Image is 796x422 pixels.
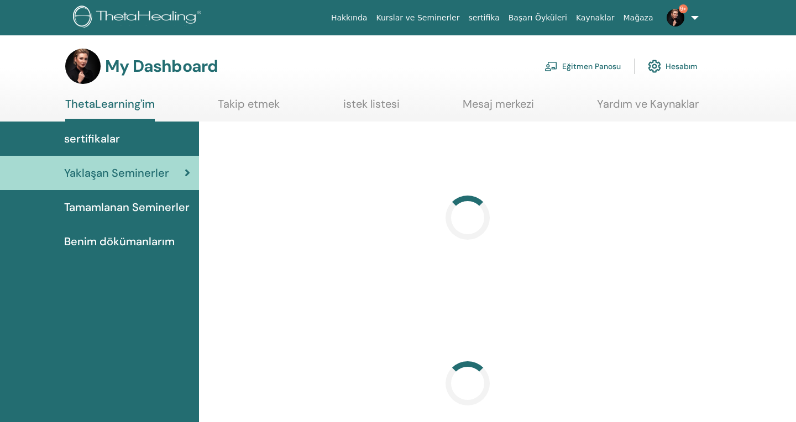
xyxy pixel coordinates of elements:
[619,8,657,28] a: Mağaza
[648,54,698,78] a: Hesabım
[105,56,218,76] h3: My Dashboard
[667,9,684,27] img: default.jpg
[64,233,175,250] span: Benim dökümanlarım
[504,8,572,28] a: Başarı Öyküleri
[73,6,205,30] img: logo.png
[597,97,699,119] a: Yardım ve Kaynaklar
[327,8,372,28] a: Hakkında
[64,130,120,147] span: sertifikalar
[343,97,400,119] a: istek listesi
[463,97,534,119] a: Mesaj merkezi
[218,97,280,119] a: Takip etmek
[65,49,101,84] img: default.jpg
[648,57,661,76] img: cog.svg
[572,8,619,28] a: Kaynaklar
[65,97,155,122] a: ThetaLearning'im
[679,4,688,13] span: 9+
[64,165,169,181] span: Yaklaşan Seminerler
[371,8,464,28] a: Kurslar ve Seminerler
[464,8,504,28] a: sertifika
[64,199,190,215] span: Tamamlanan Seminerler
[544,61,558,71] img: chalkboard-teacher.svg
[544,54,621,78] a: Eğitmen Panosu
